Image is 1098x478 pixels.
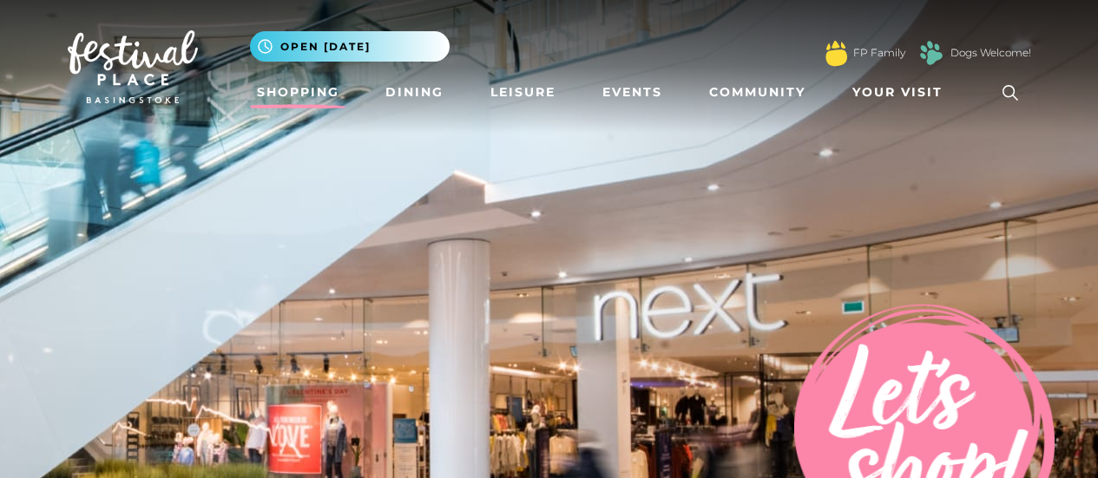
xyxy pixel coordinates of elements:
[852,83,943,101] span: Your Visit
[250,31,450,62] button: Open [DATE]
[853,45,905,61] a: FP Family
[250,76,346,108] a: Shopping
[595,76,669,108] a: Events
[280,39,371,55] span: Open [DATE]
[378,76,450,108] a: Dining
[702,76,812,108] a: Community
[845,76,958,108] a: Your Visit
[483,76,562,108] a: Leisure
[950,45,1031,61] a: Dogs Welcome!
[68,30,198,103] img: Festival Place Logo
